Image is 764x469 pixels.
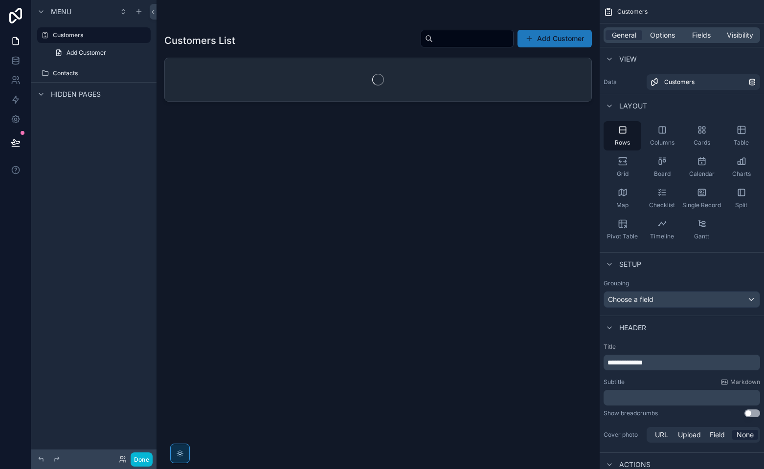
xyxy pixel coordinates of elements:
[612,30,636,40] span: General
[710,430,725,440] span: Field
[643,152,681,182] button: Board
[619,101,647,111] span: Layout
[678,430,701,440] span: Upload
[722,152,760,182] button: Charts
[722,121,760,150] button: Table
[732,170,751,178] span: Charts
[643,121,681,150] button: Columns
[720,378,760,386] a: Markdown
[604,121,641,150] button: Rows
[67,49,106,57] span: Add Customer
[730,378,760,386] span: Markdown
[654,170,671,178] span: Board
[737,430,754,440] span: None
[608,295,653,303] span: Choose a field
[53,69,149,77] label: Contacts
[604,378,625,386] label: Subtitle
[49,45,151,61] a: Add Customer
[604,78,643,86] label: Data
[649,201,675,209] span: Checklist
[694,233,709,240] span: Gantt
[735,201,747,209] span: Split
[683,121,720,150] button: Cards
[664,78,695,86] span: Customers
[619,54,637,64] span: View
[37,27,151,43] a: Customers
[683,152,720,182] button: Calendar
[616,201,629,209] span: Map
[655,430,668,440] span: URL
[683,215,720,244] button: Gantt
[604,355,760,370] div: scrollable content
[604,184,641,213] button: Map
[604,343,760,351] label: Title
[607,233,638,240] span: Pivot Table
[51,7,71,17] span: Menu
[604,390,760,405] div: scrollable content
[619,323,646,333] span: Header
[734,139,749,147] span: Table
[689,170,715,178] span: Calendar
[650,139,674,147] span: Columns
[643,215,681,244] button: Timeline
[617,170,629,178] span: Grid
[722,184,760,213] button: Split
[604,279,629,287] label: Grouping
[53,31,145,39] label: Customers
[683,184,720,213] button: Single Record
[692,30,711,40] span: Fields
[615,139,630,147] span: Rows
[51,89,101,99] span: Hidden pages
[604,431,643,439] label: Cover photo
[131,452,153,467] button: Done
[604,215,641,244] button: Pivot Table
[37,65,151,81] a: Contacts
[604,291,760,308] button: Choose a field
[604,409,658,417] div: Show breadcrumbs
[604,152,641,182] button: Grid
[643,184,681,213] button: Checklist
[619,259,641,269] span: Setup
[694,139,710,147] span: Cards
[647,74,760,90] a: Customers
[650,30,675,40] span: Options
[682,201,721,209] span: Single Record
[727,30,753,40] span: Visibility
[617,8,648,16] span: Customers
[650,233,674,240] span: Timeline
